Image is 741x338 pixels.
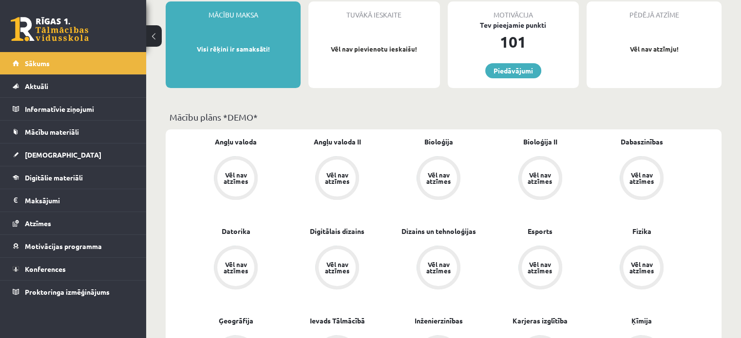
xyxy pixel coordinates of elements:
div: Vēl nav atzīmes [222,172,249,184]
p: Mācību plāns *DEMO* [170,110,718,124]
a: Piedāvājumi [485,63,541,78]
a: Motivācijas programma [13,235,134,257]
a: Ķīmija [631,316,652,326]
a: Ievads Tālmācībā [310,316,365,326]
a: Datorika [222,226,250,236]
a: Vēl nav atzīmes [490,246,591,291]
a: Inženierzinības [415,316,463,326]
div: 101 [448,30,579,53]
a: Angļu valoda II [314,137,361,147]
div: Vēl nav atzīmes [222,261,249,274]
a: Digitālie materiāli [13,166,134,189]
a: Vēl nav atzīmes [185,156,286,202]
p: Visi rēķini ir samaksāti! [171,44,296,54]
a: Digitālais dizains [310,226,364,236]
a: Aktuāli [13,75,134,97]
span: Atzīmes [25,219,51,228]
p: Vēl nav atzīmju! [591,44,717,54]
a: Mācību materiāli [13,121,134,143]
a: Vēl nav atzīmes [185,246,286,291]
a: Dabaszinības [620,137,663,147]
a: Atzīmes [13,212,134,234]
a: Bioloģija II [523,137,557,147]
div: Vēl nav atzīmes [425,172,452,184]
legend: Informatīvie ziņojumi [25,98,134,120]
a: Proktoringa izmēģinājums [13,281,134,303]
a: Vēl nav atzīmes [286,246,388,291]
p: Vēl nav pievienotu ieskaišu! [313,44,435,54]
div: Pēdējā atzīme [587,1,722,20]
div: Vēl nav atzīmes [425,261,452,274]
a: Vēl nav atzīmes [286,156,388,202]
span: Mācību materiāli [25,127,79,136]
a: Informatīvie ziņojumi [13,98,134,120]
div: Vēl nav atzīmes [527,172,554,184]
a: Vēl nav atzīmes [591,246,692,291]
a: Konferences [13,258,134,280]
a: Vēl nav atzīmes [591,156,692,202]
span: Aktuāli [25,82,48,90]
a: Sākums [13,52,134,74]
a: Angļu valoda [215,137,257,147]
span: Digitālie materiāli [25,173,83,182]
legend: Maksājumi [25,189,134,212]
div: Tuvākā ieskaite [308,1,439,20]
a: Rīgas 1. Tālmācības vidusskola [11,17,89,41]
a: Karjeras izglītība [513,316,568,326]
div: Vēl nav atzīmes [628,261,655,274]
span: Proktoringa izmēģinājums [25,287,110,296]
div: Vēl nav atzīmes [323,261,351,274]
span: Motivācijas programma [25,242,102,250]
span: [DEMOGRAPHIC_DATA] [25,150,101,159]
a: Vēl nav atzīmes [388,246,489,291]
a: Ģeogrāfija [219,316,253,326]
a: [DEMOGRAPHIC_DATA] [13,143,134,166]
div: Tev pieejamie punkti [448,20,579,30]
a: Dizains un tehnoloģijas [401,226,476,236]
div: Mācību maksa [166,1,301,20]
a: Vēl nav atzīmes [490,156,591,202]
a: Vēl nav atzīmes [388,156,489,202]
div: Vēl nav atzīmes [323,172,351,184]
div: Vēl nav atzīmes [628,172,655,184]
a: Fizika [632,226,651,236]
a: Bioloģija [424,137,453,147]
div: Vēl nav atzīmes [527,261,554,274]
div: Motivācija [448,1,579,20]
a: Esports [528,226,552,236]
a: Maksājumi [13,189,134,212]
span: Konferences [25,265,66,273]
span: Sākums [25,59,50,68]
